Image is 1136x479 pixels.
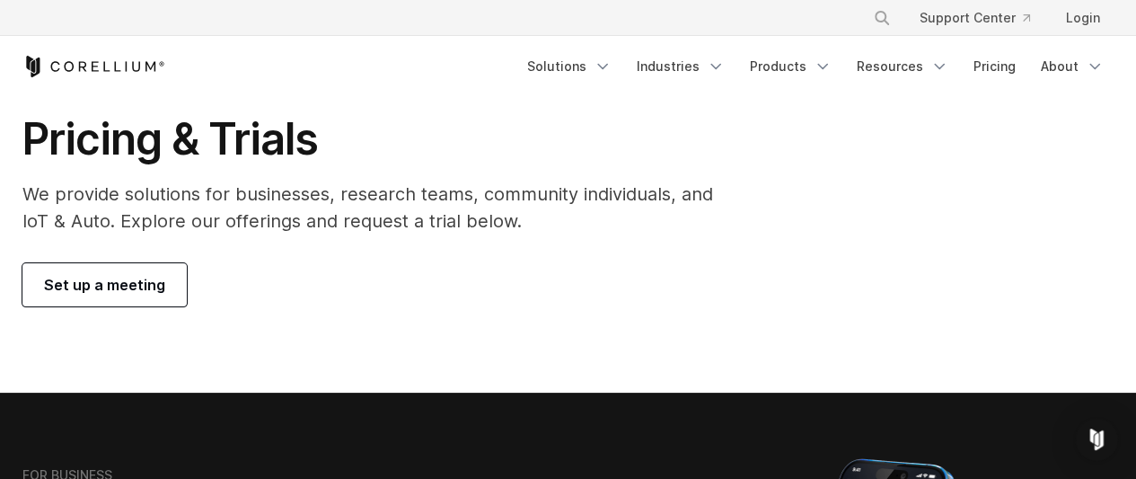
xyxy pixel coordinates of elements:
[22,112,738,166] h1: Pricing & Trials
[1052,2,1114,34] a: Login
[22,263,187,306] a: Set up a meeting
[739,50,842,83] a: Products
[1030,50,1114,83] a: About
[22,181,738,235] p: We provide solutions for businesses, research teams, community individuals, and IoT & Auto. Explo...
[516,50,622,83] a: Solutions
[905,2,1044,34] a: Support Center
[44,274,165,296] span: Set up a meeting
[516,50,1114,83] div: Navigation Menu
[866,2,898,34] button: Search
[846,50,959,83] a: Resources
[851,2,1114,34] div: Navigation Menu
[626,50,735,83] a: Industries
[1075,418,1118,461] div: Open Intercom Messenger
[963,50,1026,83] a: Pricing
[22,56,165,77] a: Corellium Home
